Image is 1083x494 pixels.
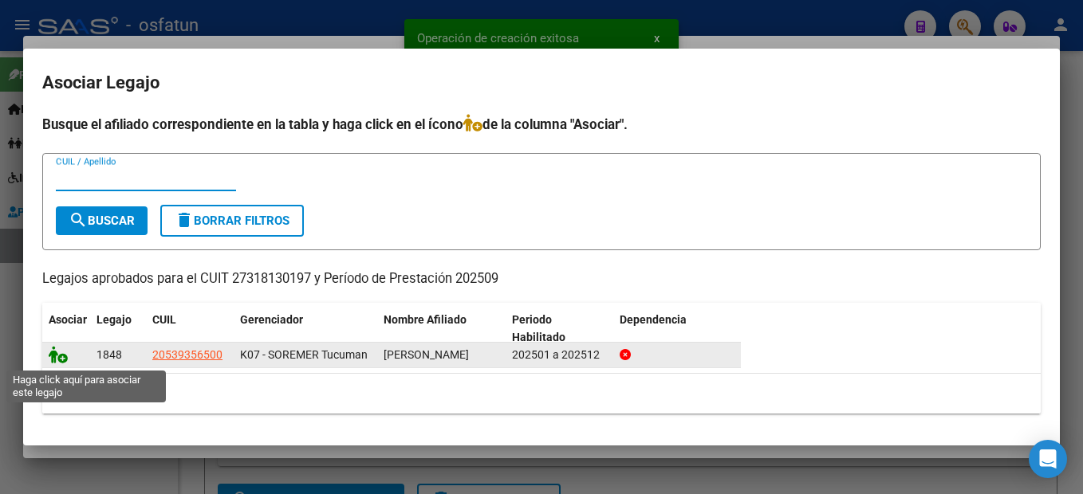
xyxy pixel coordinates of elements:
h2: Asociar Legajo [42,68,1041,98]
span: Borrar Filtros [175,214,289,228]
span: 20539356500 [152,348,223,361]
span: 1848 [96,348,122,361]
datatable-header-cell: CUIL [146,303,234,355]
p: Legajos aprobados para el CUIT 27318130197 y Período de Prestación 202509 [42,269,1041,289]
div: 202501 a 202512 [512,346,607,364]
datatable-header-cell: Periodo Habilitado [506,303,613,355]
span: Nombre Afiliado [384,313,467,326]
datatable-header-cell: Asociar [42,303,90,355]
span: Asociar [49,313,87,326]
button: Borrar Filtros [160,205,304,237]
span: CUIL [152,313,176,326]
mat-icon: search [69,210,88,229]
span: Dependencia [620,313,687,326]
div: Open Intercom Messenger [1029,440,1067,478]
span: Legajo [96,313,132,326]
span: K07 - SOREMER Tucuman [240,348,368,361]
span: Periodo Habilitado [512,313,565,344]
div: 1 registros [42,374,1041,414]
span: GONZALEZ LEANDRO ELISEO [384,348,469,361]
span: Buscar [69,214,135,228]
mat-icon: delete [175,210,194,229]
span: Gerenciador [240,313,303,326]
datatable-header-cell: Dependencia [613,303,742,355]
datatable-header-cell: Legajo [90,303,146,355]
h4: Busque el afiliado correspondiente en la tabla y haga click en el ícono de la columna "Asociar". [42,114,1041,135]
button: Buscar [56,206,148,235]
datatable-header-cell: Nombre Afiliado [377,303,506,355]
datatable-header-cell: Gerenciador [234,303,377,355]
